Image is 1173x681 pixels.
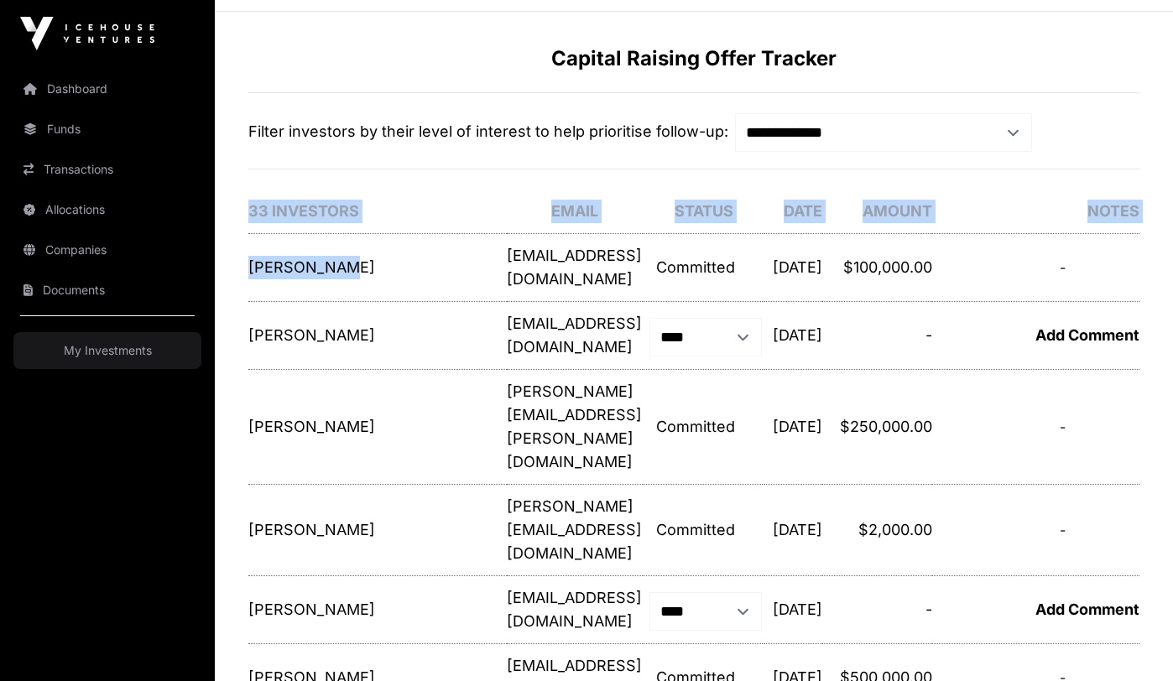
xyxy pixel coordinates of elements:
p: [DATE] [764,598,823,621]
span: Filter investors by their level of interest to help prioritise follow-up: [248,122,728,140]
p: [DATE] [764,256,823,279]
th: Status [643,190,764,234]
p: [PERSON_NAME] [248,415,291,439]
th: 33 Investors [248,190,507,234]
p: $2,000.00 [822,518,932,542]
a: My Investments [13,332,201,369]
p: [PERSON_NAME] [248,598,291,621]
p: [EMAIL_ADDRESS][DOMAIN_NAME] [507,586,643,633]
a: Add Comment [1035,600,1139,618]
p: Committed [656,415,764,439]
a: Add Comment [1035,326,1139,344]
a: Companies [13,231,201,268]
img: Icehouse Ventures Logo [20,17,154,50]
a: Funds [13,111,201,148]
p: - [822,324,932,347]
p: [DATE] [764,518,823,542]
p: [DATE] [764,324,823,347]
p: $100,000.00 [822,256,932,279]
th: Email [507,190,643,234]
th: Date [764,190,823,234]
p: Committed [656,518,764,542]
p: [DATE] [764,415,823,439]
a: Documents [13,272,201,309]
p: [PERSON_NAME] [248,256,291,279]
div: - [986,257,1139,278]
p: [EMAIL_ADDRESS][DOMAIN_NAME] [507,312,643,359]
p: $250,000.00 [822,415,932,439]
p: [EMAIL_ADDRESS][DOMAIN_NAME] [507,244,643,291]
th: Amount [822,190,932,234]
div: - [986,520,1139,540]
p: Committed [656,256,764,279]
iframe: Chat Widget [1089,600,1173,681]
a: Allocations [13,191,201,228]
p: [PERSON_NAME][EMAIL_ADDRESS][DOMAIN_NAME] [507,495,643,565]
p: [PERSON_NAME] [248,518,291,542]
div: - [986,417,1139,437]
a: Transactions [13,151,201,188]
h1: Capital Raising Offer Tracker [248,45,1139,72]
a: Dashboard [13,70,201,107]
p: - [822,598,932,621]
p: [PERSON_NAME][EMAIL_ADDRESS][PERSON_NAME][DOMAIN_NAME] [507,380,643,474]
th: Notes [932,190,1139,234]
p: [PERSON_NAME] [248,324,291,347]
